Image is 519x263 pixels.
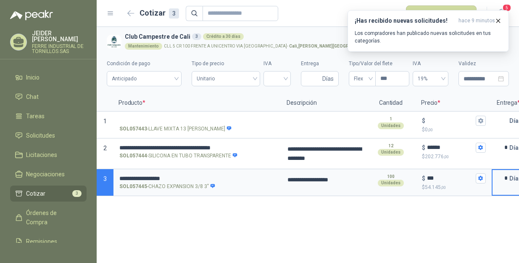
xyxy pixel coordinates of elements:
[26,208,79,227] span: Órdenes de Compra
[113,95,282,112] p: Producto
[10,205,87,230] a: Órdenes de Compra
[72,190,82,197] span: 3
[494,6,509,21] button: 5
[422,143,425,152] p: $
[458,17,495,24] span: hace 9 minutos
[26,170,65,179] span: Negociaciones
[413,60,448,68] label: IVA
[32,30,87,42] p: JEIDER [PERSON_NAME]
[26,112,45,121] span: Tareas
[192,60,261,68] label: Tipo de precio
[425,127,433,133] span: 0
[355,17,455,24] h3: ¡Has recibido nuevas solicitudes!
[26,131,55,140] span: Solicitudes
[427,175,474,181] input: $$54.145,00
[422,126,486,134] p: $
[502,4,511,12] span: 5
[476,173,486,183] button: $$54.145,00
[416,95,492,112] p: Precio
[197,72,256,85] span: Unitario
[349,60,409,68] label: Tipo/Valor del flete
[125,32,506,41] h3: Club Campestre de Cali
[355,29,502,45] p: Los compradores han publicado nuevas solicitudes en tus categorías.
[348,10,509,52] button: ¡Has recibido nuevas solicitudes!hace 9 minutos Los compradores han publicado nuevas solicitudes ...
[378,122,404,129] div: Unidades
[10,234,87,250] a: Remisiones
[10,10,53,20] img: Logo peakr
[119,152,147,160] strong: SOL057444
[169,8,179,19] div: 3
[422,153,486,161] p: $
[263,60,291,68] label: IVA
[10,69,87,85] a: Inicio
[425,184,446,190] span: 54.145
[26,150,57,159] span: Licitaciones
[103,145,107,151] span: 2
[390,116,392,122] p: 1
[427,117,474,124] input: $$0,00
[444,154,449,159] span: ,00
[428,128,433,132] span: ,00
[32,44,87,54] p: FERRE INDUSTRIAL DE TORNILLOS SAS
[10,89,87,105] a: Chat
[26,92,39,101] span: Chat
[164,44,376,48] p: CLL 5 CR 100 FRENTE A UNICENTRO VIA [GEOGRAPHIC_DATA] -
[10,166,87,182] a: Negociaciones
[427,144,474,151] input: $$202.776,00
[119,175,276,182] input: SOL057445-CHAZO EXPANSION 3/8 3"
[418,72,443,85] span: 19%
[203,33,244,40] div: Crédito a 30 días
[476,116,486,126] button: $$0,00
[388,143,393,149] p: 12
[26,189,45,198] span: Cotizar
[112,72,177,85] span: Anticipado
[119,145,276,151] input: SOL057444-SILICONA EN TUBO TRANSPARENTE
[378,149,404,156] div: Unidades
[322,72,334,86] span: Días
[289,44,376,48] strong: Cali , [PERSON_NAME][GEOGRAPHIC_DATA]
[119,183,216,191] p: - CHAZO EXPANSION 3/8 3"
[119,125,232,133] p: - LLAVE MIXTA 13 [PERSON_NAME]
[103,175,107,182] span: 3
[387,173,395,180] p: 100
[26,73,40,82] span: Inicio
[366,95,416,112] p: Cantidad
[422,183,486,191] p: $
[10,147,87,163] a: Licitaciones
[301,60,339,68] label: Entrega
[425,154,449,159] span: 202.776
[441,185,446,190] span: ,00
[10,108,87,124] a: Tareas
[476,143,486,153] button: $$202.776,00
[107,35,121,49] img: Company Logo
[107,60,182,68] label: Condición de pago
[282,95,366,112] p: Descripción
[103,118,107,125] span: 1
[119,125,147,133] strong: SOL057443
[125,43,162,50] div: Mantenimiento
[10,128,87,143] a: Solicitudes
[406,5,477,21] button: Publicar cotizaciones
[10,186,87,202] a: Cotizar3
[378,180,404,186] div: Unidades
[354,72,371,85] span: Flex
[458,60,509,68] label: Validez
[119,183,147,191] strong: SOL057445
[119,118,276,124] input: SOL057443-LLAVE MIXTA 13 [PERSON_NAME]
[192,33,201,40] div: 3
[140,7,179,19] h2: Cotizar
[422,116,425,125] p: $
[422,174,425,183] p: $
[119,152,238,160] p: - SILICONA EN TUBO TRANSPARENTE
[26,237,57,246] span: Remisiones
